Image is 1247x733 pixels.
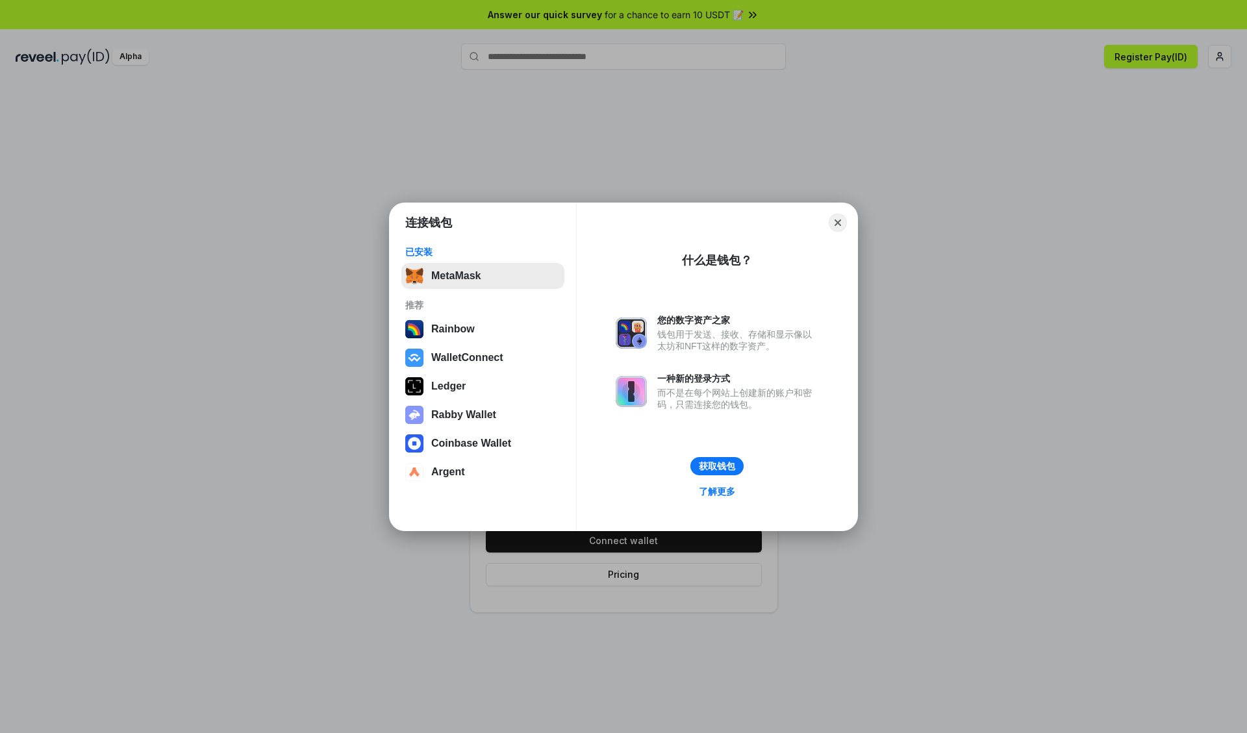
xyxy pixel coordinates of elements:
[401,373,564,399] button: Ledger
[682,253,752,268] div: 什么是钱包？
[616,376,647,407] img: svg+xml,%3Csvg%20xmlns%3D%22http%3A%2F%2Fwww.w3.org%2F2000%2Fsvg%22%20fill%3D%22none%22%20viewBox...
[657,387,818,410] div: 而不是在每个网站上创建新的账户和密码，只需连接您的钱包。
[431,438,511,449] div: Coinbase Wallet
[431,270,481,282] div: MetaMask
[699,486,735,497] div: 了解更多
[401,263,564,289] button: MetaMask
[405,215,452,230] h1: 连接钱包
[657,373,818,384] div: 一种新的登录方式
[431,409,496,421] div: Rabby Wallet
[401,402,564,428] button: Rabby Wallet
[405,299,561,311] div: 推荐
[405,246,561,258] div: 已安装
[616,317,647,349] img: svg+xml,%3Csvg%20xmlns%3D%22http%3A%2F%2Fwww.w3.org%2F2000%2Fsvg%22%20fill%3D%22none%22%20viewBox...
[829,214,847,232] button: Close
[405,406,423,424] img: svg+xml,%3Csvg%20xmlns%3D%22http%3A%2F%2Fwww.w3.org%2F2000%2Fsvg%22%20fill%3D%22none%22%20viewBox...
[431,466,465,478] div: Argent
[405,320,423,338] img: svg+xml,%3Csvg%20width%3D%22120%22%20height%3D%22120%22%20viewBox%3D%220%200%20120%20120%22%20fil...
[431,323,475,335] div: Rainbow
[690,457,744,475] button: 获取钱包
[431,352,503,364] div: WalletConnect
[699,460,735,472] div: 获取钱包
[401,430,564,456] button: Coinbase Wallet
[657,314,818,326] div: 您的数字资产之家
[691,483,743,500] a: 了解更多
[405,267,423,285] img: svg+xml,%3Csvg%20fill%3D%22none%22%20height%3D%2233%22%20viewBox%3D%220%200%2035%2033%22%20width%...
[405,349,423,367] img: svg+xml,%3Csvg%20width%3D%2228%22%20height%3D%2228%22%20viewBox%3D%220%200%2028%2028%22%20fill%3D...
[405,463,423,481] img: svg+xml,%3Csvg%20width%3D%2228%22%20height%3D%2228%22%20viewBox%3D%220%200%2028%2028%22%20fill%3D...
[405,434,423,453] img: svg+xml,%3Csvg%20width%3D%2228%22%20height%3D%2228%22%20viewBox%3D%220%200%2028%2028%22%20fill%3D...
[405,377,423,395] img: svg+xml,%3Csvg%20xmlns%3D%22http%3A%2F%2Fwww.w3.org%2F2000%2Fsvg%22%20width%3D%2228%22%20height%3...
[431,380,466,392] div: Ledger
[657,329,818,352] div: 钱包用于发送、接收、存储和显示像以太坊和NFT这样的数字资产。
[401,459,564,485] button: Argent
[401,345,564,371] button: WalletConnect
[401,316,564,342] button: Rainbow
